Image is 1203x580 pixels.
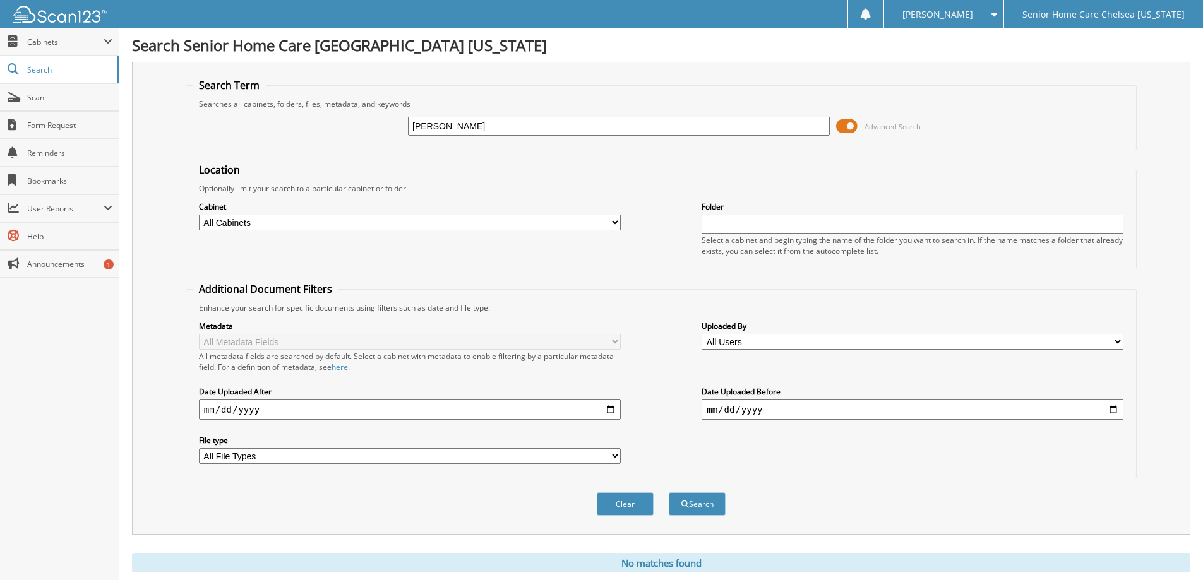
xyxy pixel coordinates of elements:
span: Bookmarks [27,175,112,186]
img: scan123-logo-white.svg [13,6,107,23]
div: All metadata fields are searched by default. Select a cabinet with metadata to enable filtering b... [199,351,621,372]
span: Cabinets [27,37,104,47]
label: Folder [702,201,1123,212]
span: User Reports [27,203,104,214]
span: Reminders [27,148,112,158]
span: Form Request [27,120,112,131]
h1: Search Senior Home Care [GEOGRAPHIC_DATA] [US_STATE] [132,35,1190,56]
span: Senior Home Care Chelsea [US_STATE] [1022,11,1185,18]
button: Search [669,492,726,516]
a: here [332,362,348,372]
label: File type [199,435,621,446]
span: Scan [27,92,112,103]
div: No matches found [132,553,1190,572]
button: Clear [597,492,654,516]
label: Cabinet [199,201,621,212]
span: [PERSON_NAME] [902,11,973,18]
div: Searches all cabinets, folders, files, metadata, and keywords [193,98,1130,109]
legend: Additional Document Filters [193,282,338,296]
label: Uploaded By [702,321,1123,331]
div: Select a cabinet and begin typing the name of the folder you want to search in. If the name match... [702,235,1123,256]
legend: Search Term [193,78,266,92]
legend: Location [193,163,246,177]
span: Help [27,231,112,242]
label: Date Uploaded After [199,386,621,397]
input: start [199,399,621,420]
label: Metadata [199,321,621,331]
div: 1 [104,259,114,269]
span: Advanced Search [865,122,921,131]
input: end [702,399,1123,420]
div: Optionally limit your search to a particular cabinet or folder [193,183,1130,194]
span: Announcements [27,259,112,269]
label: Date Uploaded Before [702,386,1123,397]
div: Enhance your search for specific documents using filters such as date and file type. [193,302,1130,313]
span: Search [27,64,111,75]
